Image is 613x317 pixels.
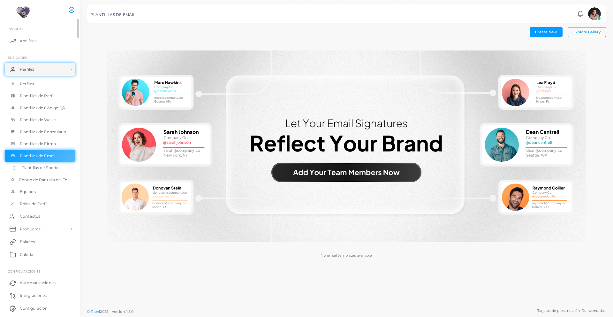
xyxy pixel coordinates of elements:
[5,276,75,289] a: Automatizaciones
[20,293,47,298] span: Integraciones
[588,7,601,20] img: avatar
[568,27,606,37] button: Explore Gallery
[20,129,66,135] span: Plantillas de Formulario
[5,235,75,248] a: Enlaces
[5,174,75,186] a: Fondo de Pantalla del Teléfono
[5,35,75,47] a: Analítica
[586,7,602,20] a: avatar
[5,126,75,138] a: Plantillas de Formulario
[20,66,34,72] span: Perfiles
[5,90,75,102] a: Plantillas de Perfil
[5,289,75,302] a: Integraciones
[5,63,75,76] a: Perfiles
[20,201,48,207] span: Roles de Perfil
[5,186,75,198] a: Equipos
[20,81,34,87] span: Perfiles
[530,27,563,37] button: Create New
[5,138,75,150] a: Plantillas de Firma
[20,141,56,147] span: Plantillas de Firma
[20,239,35,245] span: Enlaces
[537,308,606,313] span: Tarjetas de presentación. Reinventadas.
[87,309,133,314] span: ©
[20,105,66,111] span: Plantillas de Código QR
[20,189,36,195] span: Equipos
[573,30,601,34] span: Explore Gallery
[8,27,23,31] span: INSIGHTS
[107,50,586,242] img: No email templates
[91,309,100,314] a: Tapni
[5,210,75,222] a: Contactos
[5,78,75,90] a: Perfiles
[8,56,27,59] span: ENTIDADES
[5,162,75,174] a: Plantillas de Fondo
[5,102,75,114] a: Plantillas de Código QR
[535,30,557,34] span: Create New
[20,213,40,219] span: Contactos
[20,153,55,159] span: Plantillas de Email
[112,309,134,314] span: Version: 1.8.0
[8,269,41,273] span: Configuraciones
[90,12,135,17] h5: PLANTILLAS DE EMAIL
[20,93,54,99] span: Plantillas de Perfil
[20,305,48,311] span: Configuración
[5,198,75,210] a: Roles de Perfil
[19,177,70,183] span: Fondo de Pantalla del Teléfono
[5,222,75,235] a: Productos
[6,6,41,18] img: logo
[321,253,372,258] p: No email templates available
[21,165,59,171] span: Plantillas de Fondo
[20,38,37,44] span: Analítica
[20,280,56,286] span: Automatizaciones
[5,248,75,261] a: Galería
[20,117,56,123] span: Plantillas de Wallet
[100,309,108,314] span: 2025
[5,150,75,162] a: Plantillas de Email
[5,302,75,315] a: Configuración
[5,114,75,126] a: Plantillas de Wallet
[20,252,33,258] span: Galería
[20,226,41,232] span: Productos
